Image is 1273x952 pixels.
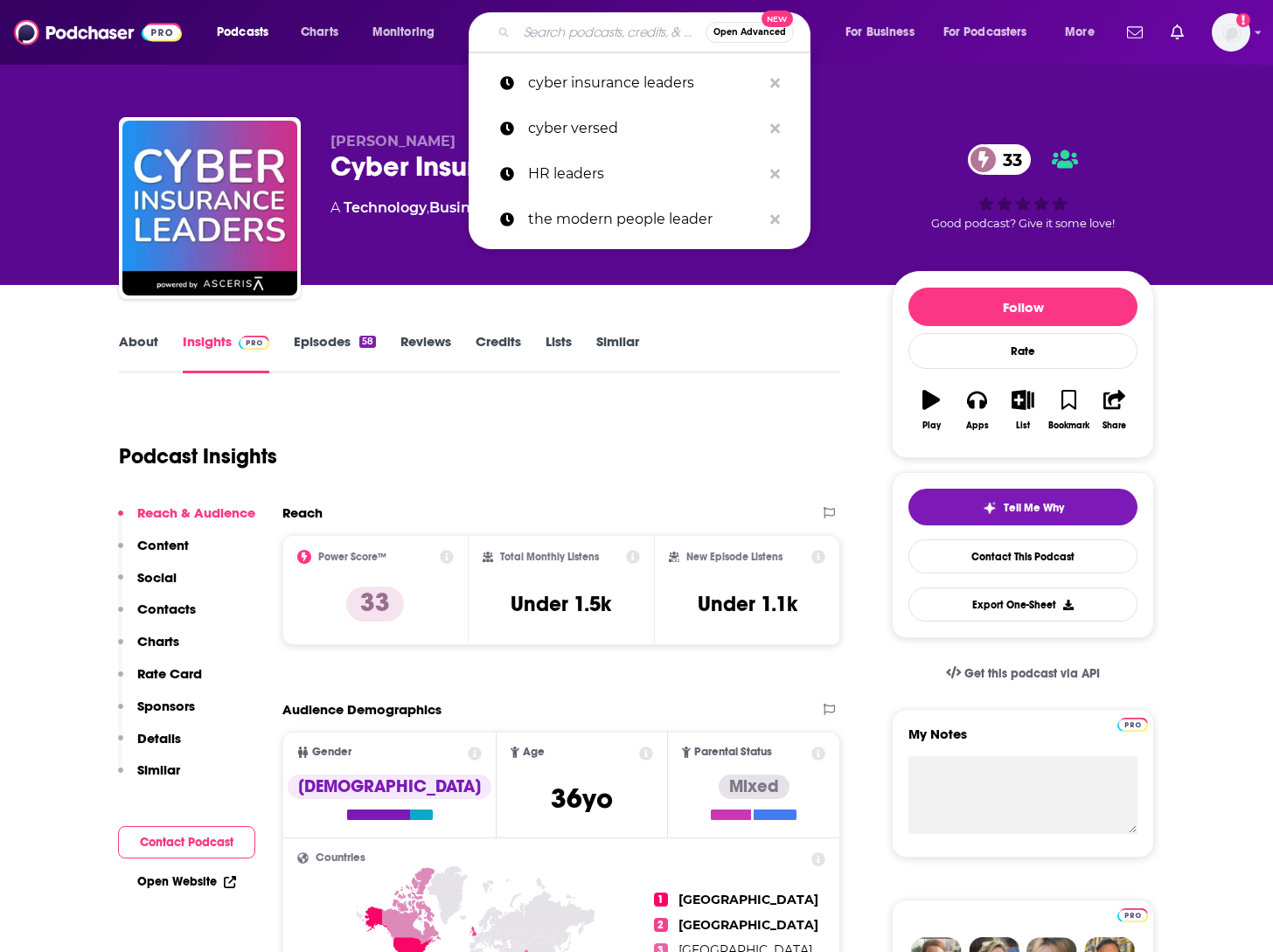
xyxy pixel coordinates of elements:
[892,133,1154,241] div: 33Good podcast? Give it some love!
[698,591,797,617] h3: Under 1.1k
[137,874,236,889] a: Open Website
[137,537,189,553] p: Content
[282,504,323,521] h2: Reach
[1016,420,1030,431] div: List
[1000,379,1046,441] button: List
[922,420,941,431] div: Play
[137,601,196,617] p: Contacts
[517,18,706,46] input: Search podcasts, credits, & more...
[330,198,651,219] div: A podcast
[908,379,954,441] button: Play
[137,665,202,682] p: Rate Card
[833,18,936,46] button: open menu
[1117,718,1148,732] img: Podchaser Pro
[954,379,999,441] button: Apps
[359,336,376,348] div: 58
[678,892,818,907] span: [GEOGRAPHIC_DATA]
[762,10,793,27] span: New
[528,151,762,197] p: HR leaders
[523,747,545,758] span: Age
[1004,501,1064,515] span: Tell Me Why
[678,917,818,933] span: [GEOGRAPHIC_DATA]
[118,730,181,762] button: Details
[511,591,611,617] h3: Under 1.5k
[964,666,1100,681] span: Get this podcast via API
[122,121,297,295] img: Cyber Insurance Leaders
[476,333,521,373] a: Credits
[118,633,179,665] button: Charts
[1103,420,1126,431] div: Share
[706,22,794,43] button: Open AdvancedNew
[118,698,195,730] button: Sponsors
[137,698,195,714] p: Sponsors
[932,18,1053,46] button: open menu
[551,782,613,816] span: 36 yo
[118,665,202,698] button: Rate Card
[968,144,1031,175] a: 33
[137,569,177,586] p: Social
[118,601,196,633] button: Contacts
[694,747,772,758] span: Parental Status
[1120,17,1150,47] a: Show notifications dropdown
[316,852,365,864] span: Countries
[908,333,1137,369] div: Rate
[908,539,1137,573] a: Contact This Podcast
[931,217,1115,230] span: Good podcast? Give it some love!
[966,420,989,431] div: Apps
[312,747,351,758] span: Gender
[1117,908,1148,922] img: Podchaser Pro
[908,288,1137,326] button: Follow
[346,587,404,622] p: 33
[1048,420,1089,431] div: Bookmark
[908,726,1137,756] label: My Notes
[137,761,180,778] p: Similar
[119,333,158,373] a: About
[137,730,181,747] p: Details
[372,20,435,45] span: Monitoring
[429,199,493,216] a: Business
[500,551,599,563] h2: Total Monthly Listens
[686,551,783,563] h2: New Episode Listens
[239,336,269,350] img: Podchaser Pro
[118,569,177,601] button: Social
[654,893,668,907] span: 1
[118,761,180,794] button: Similar
[217,20,268,45] span: Podcasts
[596,333,639,373] a: Similar
[1212,13,1250,52] img: User Profile
[469,106,810,151] a: cyber versed
[1164,17,1191,47] a: Show notifications dropdown
[1212,13,1250,52] span: Logged in as BrunswickDigital
[528,106,762,151] p: cyber versed
[908,587,1137,622] button: Export One-Sheet
[137,633,179,650] p: Charts
[654,918,668,932] span: 2
[983,501,997,515] img: tell me why sparkle
[1117,906,1148,922] a: Pro website
[1117,715,1148,732] a: Pro website
[1212,13,1250,52] button: Show profile menu
[1236,13,1250,27] svg: Add a profile image
[205,18,291,46] button: open menu
[1092,379,1137,441] button: Share
[344,199,427,216] a: Technology
[528,197,762,242] p: the modern people leader
[845,20,915,45] span: For Business
[118,504,255,537] button: Reach & Audience
[528,60,762,106] p: cyber insurance leaders
[318,551,386,563] h2: Power Score™
[469,197,810,242] a: the modern people leader
[14,16,182,49] img: Podchaser - Follow, Share and Rate Podcasts
[288,775,491,799] div: [DEMOGRAPHIC_DATA]
[294,333,376,373] a: Episodes58
[282,701,442,718] h2: Audience Demographics
[469,60,810,106] a: cyber insurance leaders
[137,504,255,521] p: Reach & Audience
[908,489,1137,525] button: tell me why sparkleTell Me Why
[183,333,269,373] a: InsightsPodchaser Pro
[330,133,456,149] span: [PERSON_NAME]
[485,12,827,52] div: Search podcasts, credits, & more...
[427,199,429,216] span: ,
